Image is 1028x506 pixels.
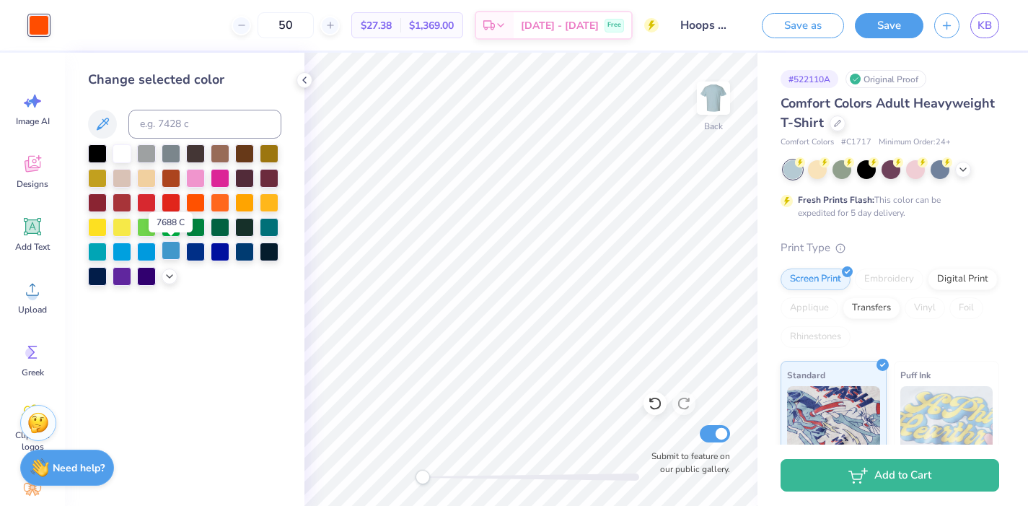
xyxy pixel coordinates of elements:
span: Image AI [16,115,50,127]
div: Change selected color [88,70,281,90]
strong: Fresh Prints Flash: [798,194,874,206]
span: Puff Ink [900,367,931,383]
span: Upload [18,304,47,315]
div: Embroidery [855,269,923,290]
input: e.g. 7428 c [128,110,281,139]
span: $1,369.00 [409,18,454,33]
span: Comfort Colors Adult Heavyweight T-Shirt [781,95,995,131]
span: Greek [22,367,44,378]
div: Vinyl [905,297,945,319]
input: Untitled Design [669,11,740,40]
button: Save as [762,13,844,38]
span: Add Text [15,241,50,253]
div: Accessibility label [416,470,430,484]
span: $27.38 [361,18,392,33]
div: # 522110A [781,70,838,88]
span: Standard [787,367,825,383]
a: KB [970,13,999,38]
div: Original Proof [845,70,926,88]
span: Free [607,20,621,30]
button: Add to Cart [781,459,999,492]
div: Applique [781,297,838,319]
div: This color can be expedited for 5 day delivery. [798,193,975,219]
span: KB [978,17,992,34]
img: Standard [787,386,880,458]
span: Comfort Colors [781,136,834,149]
div: 7688 C [149,212,193,232]
strong: Need help? [53,461,105,475]
img: Puff Ink [900,386,993,458]
button: Save [855,13,923,38]
span: [DATE] - [DATE] [521,18,599,33]
div: Transfers [843,297,900,319]
label: Submit to feature on our public gallery. [643,450,730,476]
div: Screen Print [781,269,851,290]
div: Print Type [781,240,999,256]
div: Rhinestones [781,326,851,348]
div: Foil [949,297,983,319]
input: – – [258,12,314,38]
div: Back [704,120,723,133]
img: Back [699,84,728,113]
span: Clipart & logos [9,429,56,453]
div: Digital Print [928,269,998,290]
span: # C1717 [841,136,871,149]
span: Designs [17,178,48,190]
span: Minimum Order: 24 + [879,136,951,149]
